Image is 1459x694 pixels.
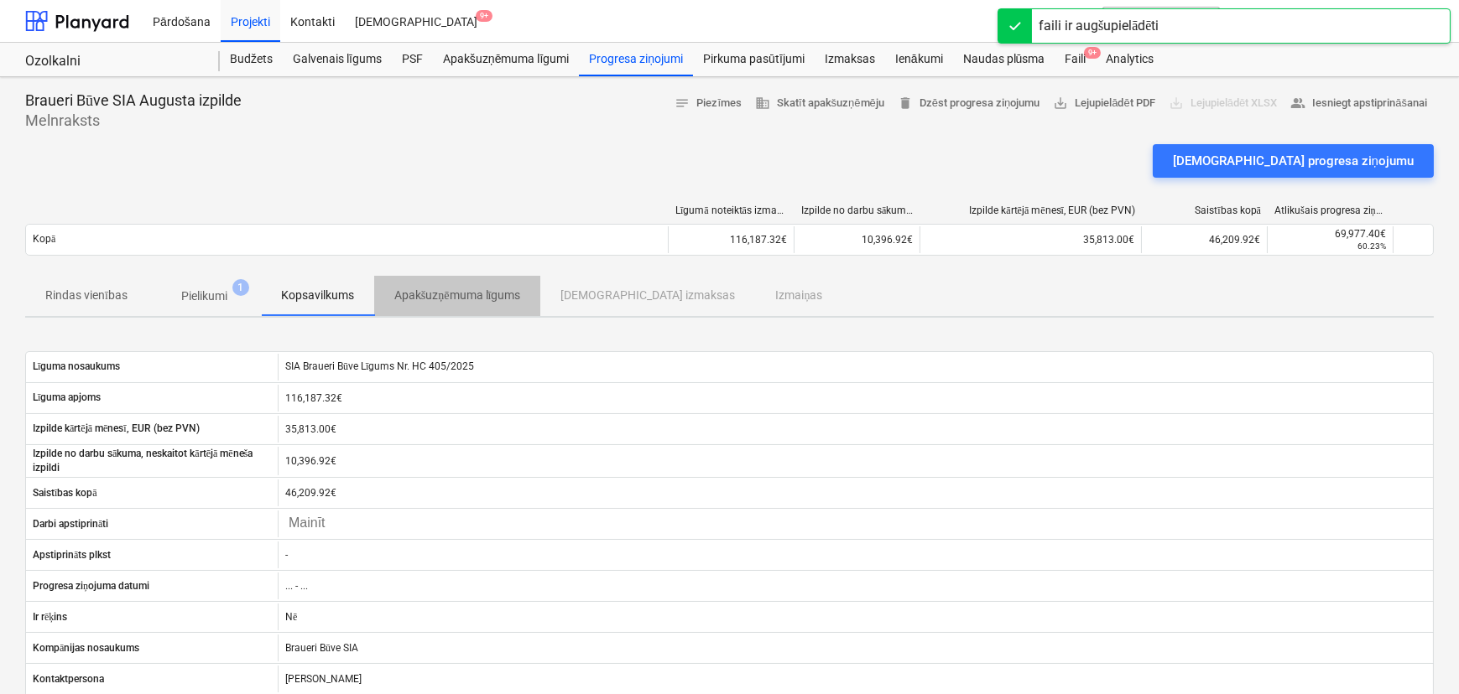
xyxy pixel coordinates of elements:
[33,360,120,374] p: Līguma nosaukums
[433,43,579,76] a: Apakšuzņēmuma līgumi
[801,205,914,217] div: Izpilde no darbu sākuma, neskaitot kārtējā mēneša izpildi
[33,641,139,655] p: Kompānijas nosaukums
[283,43,392,76] a: Galvenais līgums
[25,91,242,111] p: Braueri Būve SIA Augusta izpilde
[953,43,1055,76] a: Naudas plūsma
[898,96,913,111] span: delete
[815,43,885,76] a: Izmaksas
[278,385,1433,412] div: 116,187.32€
[285,512,364,536] input: Mainīt
[33,447,271,475] p: Izpilde no darbu sākuma, neskaitot kārtējā mēneša izpildi
[920,226,1141,253] div: 35,813.00€
[927,205,1135,217] div: Izpilde kārtējā mēnesī, EUR (bez PVN)
[281,287,354,304] p: Kopsavilkums
[33,391,101,405] p: Līguma apjoms
[220,43,283,76] a: Budžets
[45,287,128,304] p: Rindas vienības
[25,53,200,70] div: Ozolkalni
[33,422,200,436] p: Izpilde kārtējā mēnesī, EUR (bez PVN)
[1141,226,1267,253] div: 46,209.92€
[278,447,1433,475] div: 10,396.92€
[755,94,884,113] span: Skatīt apakšuzņēmēju
[1153,144,1434,178] button: [DEMOGRAPHIC_DATA] progresa ziņojumu
[33,517,108,531] p: Darbi apstiprināti
[394,287,521,304] p: Apakšuzņēmuma līgums
[885,43,953,76] a: Ienākumi
[278,634,1433,661] div: Braueri Būve SIA
[1274,228,1386,240] div: 69,977.40€
[668,226,794,253] div: 116,187.32€
[748,91,891,117] button: Skatīt apakšuzņēmēju
[755,96,770,111] span: business
[1084,47,1101,59] span: 9+
[898,94,1040,113] span: Dzēst progresa ziņojumu
[278,603,1433,630] div: Nē
[1284,91,1434,117] button: Iesniegt apstiprināšanai
[1290,96,1305,111] span: people_alt
[278,666,1433,692] div: [PERSON_NAME]
[33,672,104,686] p: Kontaktpersona
[33,232,55,246] p: Kopā
[579,43,693,76] a: Progresa ziņojumi
[675,94,742,113] span: Piezīmes
[1039,16,1159,36] div: faili ir augšupielādēti
[278,354,1433,381] div: SIA Braueri Būve Līgums Nr. HC 405/2025
[278,416,1433,443] div: 35,813.00€
[1274,205,1387,217] div: Atlikušais progresa ziņojums
[1096,43,1164,76] a: Analytics
[675,205,788,217] div: Līgumā noteiktās izmaksas
[25,111,242,131] p: Melnraksts
[392,43,433,76] a: PSF
[668,91,748,117] button: Piezīmes
[1055,43,1096,76] div: Faili
[693,43,815,76] a: Pirkuma pasūtījumi
[476,10,492,22] span: 9+
[1053,96,1068,111] span: save_alt
[1173,150,1414,172] div: [DEMOGRAPHIC_DATA] progresa ziņojumu
[1290,94,1427,113] span: Iesniegt apstiprināšanai
[285,580,308,592] div: ... - ...
[33,548,111,562] p: Apstiprināts plkst
[33,579,149,593] p: Progresa ziņojuma datumi
[33,610,67,624] p: Ir rēķins
[891,91,1046,117] button: Dzēst progresa ziņojumu
[278,541,1433,568] div: -
[675,96,690,111] span: notes
[1357,241,1386,251] small: 60.23%
[181,287,227,305] p: Pielikumi
[794,226,920,253] div: 10,396.92€
[33,486,97,500] p: Saistības kopā
[232,279,249,296] span: 1
[1053,94,1154,113] span: Lejupielādēt PDF
[1149,205,1261,217] div: Saistības kopā
[278,479,1433,506] div: 46,209.92€
[1055,43,1096,76] a: Faili9+
[1046,91,1161,117] button: Lejupielādēt PDF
